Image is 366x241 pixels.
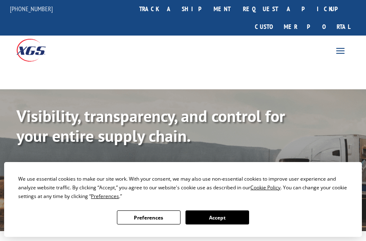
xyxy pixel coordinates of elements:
[185,210,249,224] button: Accept
[117,210,181,224] button: Preferences
[18,174,347,200] div: We use essential cookies to make our site work. With your consent, we may also use non-essential ...
[250,184,280,191] span: Cookie Policy
[17,105,285,146] b: Visibility, transparency, and control for your entire supply chain.
[10,5,53,13] a: [PHONE_NUMBER]
[249,18,356,36] a: Customer Portal
[91,193,119,200] span: Preferences
[4,162,362,237] div: Cookie Consent Prompt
